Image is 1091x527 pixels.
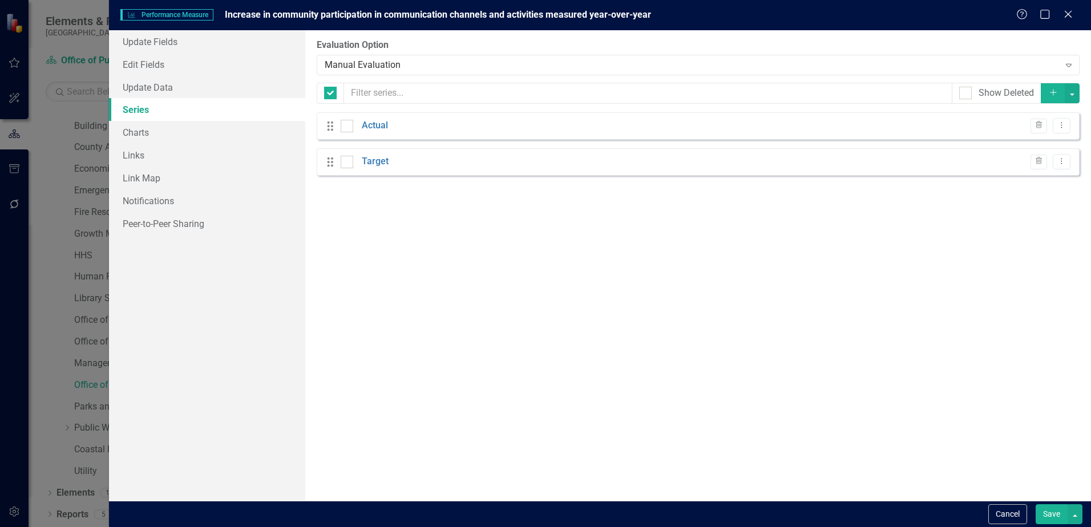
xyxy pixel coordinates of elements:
a: Target [362,155,389,168]
label: Evaluation Option [317,39,1080,52]
a: Links [109,144,305,167]
a: Charts [109,121,305,144]
a: Edit Fields [109,53,305,76]
button: Save [1036,504,1068,524]
button: Cancel [988,504,1027,524]
div: Show Deleted [979,87,1034,100]
span: Increase in community participation in communication channels and activities measured year-over-year [225,9,651,20]
span: Performance Measure [120,9,213,21]
a: Peer-to-Peer Sharing [109,212,305,235]
a: Update Data [109,76,305,99]
a: Series [109,98,305,121]
a: Link Map [109,167,305,189]
div: Manual Evaluation [325,58,1059,71]
input: Filter series... [344,83,952,104]
a: Actual [362,119,388,132]
a: Update Fields [109,30,305,53]
a: Notifications [109,189,305,212]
